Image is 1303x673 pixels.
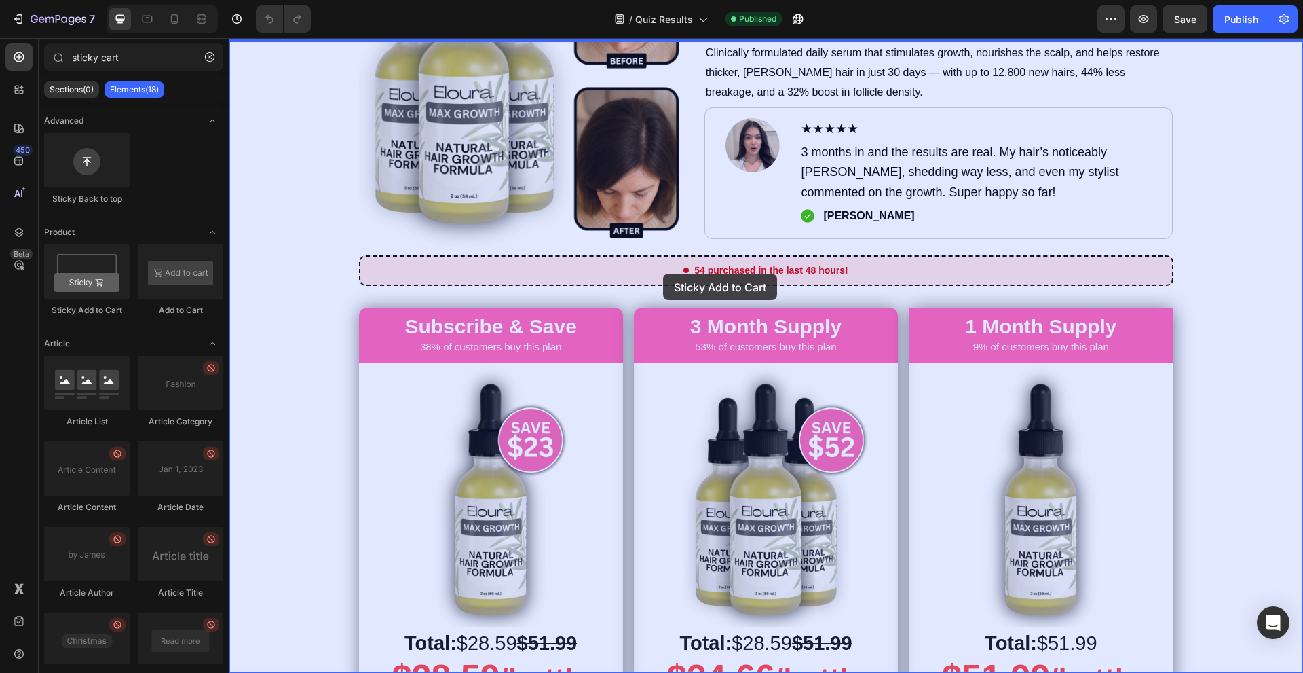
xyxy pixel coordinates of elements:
[44,193,130,205] div: Sticky Back to top
[1213,5,1270,33] button: Publish
[89,11,95,27] p: 7
[44,304,130,316] div: Sticky Add to Cart
[229,38,1303,673] iframe: Design area
[138,304,223,316] div: Add to Cart
[635,12,693,26] span: Quiz Results
[110,84,159,95] p: Elements(18)
[1163,5,1207,33] button: Save
[44,43,223,71] input: Search Sections & Elements
[44,416,130,428] div: Article List
[202,110,223,132] span: Toggle open
[5,5,101,33] button: 7
[138,587,223,599] div: Article Title
[44,226,75,238] span: Product
[629,12,632,26] span: /
[1224,12,1258,26] div: Publish
[138,501,223,513] div: Article Date
[138,416,223,428] div: Article Category
[50,84,94,95] p: Sections(0)
[202,221,223,243] span: Toggle open
[13,145,33,156] div: 450
[44,501,130,513] div: Article Content
[256,5,311,33] div: Undo/Redo
[10,249,33,259] div: Beta
[44,587,130,599] div: Article Author
[44,115,83,127] span: Advanced
[202,333,223,354] span: Toggle open
[44,338,70,350] span: Article
[1174,14,1196,25] span: Save
[739,13,776,25] span: Published
[1257,606,1289,639] div: Open Intercom Messenger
